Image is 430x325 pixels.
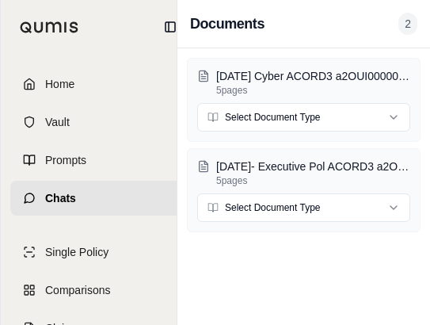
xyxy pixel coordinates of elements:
a: Comparisons [10,273,192,308]
span: 2 [398,13,417,35]
button: [DATE]- Executive Pol ACORD3 a2OUI00000IskjR.pdf5pages [197,159,410,187]
a: Vault [10,105,192,140]
p: 5 pages [216,174,410,187]
a: Single Policy [10,235,192,270]
p: 9-18-25 Cyber ACORD3 a2OUI00000IshyU.pdf [216,68,410,84]
a: Home [10,67,192,101]
p: 9-18-25- Executive Pol ACORD3 a2OUI00000IskjR.pdf [216,159,410,174]
span: Vault [45,114,70,130]
a: Chats [10,181,192,216]
button: Collapse sidebar [158,14,183,40]
p: 5 pages [216,84,410,97]
a: Prompts [10,143,192,178]
img: Qumis Logo [20,21,79,33]
span: Single Policy [45,244,108,260]
h3: Documents [190,13,264,35]
span: Comparisons [45,282,110,298]
span: Prompts [45,152,86,168]
span: Chats [45,190,76,206]
span: Home [45,76,74,92]
button: [DATE] Cyber ACORD3 a2OUI00000IshyU.pdf5pages [197,68,410,97]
